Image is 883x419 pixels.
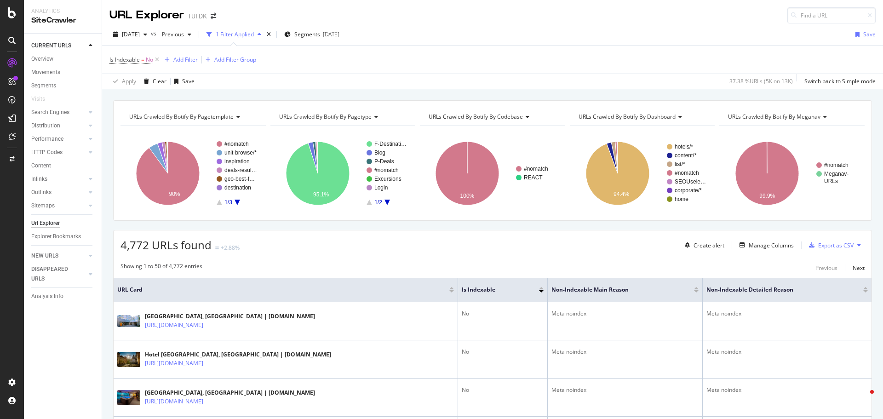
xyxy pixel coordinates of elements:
[31,148,63,157] div: HTTP Codes
[706,348,868,356] div: Meta noindex
[551,348,699,356] div: Meta noindex
[120,133,264,213] svg: A chart.
[224,184,251,191] text: destination
[31,201,55,211] div: Sitemaps
[141,56,144,63] span: =
[145,397,203,406] a: [URL][DOMAIN_NAME]
[804,77,876,85] div: Switch back to Simple mode
[852,27,876,42] button: Save
[675,187,702,194] text: corporate/*
[145,359,203,368] a: [URL][DOMAIN_NAME]
[31,68,60,77] div: Movements
[224,158,250,165] text: inspiration
[158,27,195,42] button: Previous
[706,310,868,318] div: Meta noindex
[158,30,184,38] span: Previous
[145,350,331,359] div: Hotel [GEOGRAPHIC_DATA], [GEOGRAPHIC_DATA] | [DOMAIN_NAME]
[427,109,557,124] h4: URLs Crawled By Botify By codebase
[109,27,151,42] button: [DATE]
[31,232,95,241] a: Explorer Bookmarks
[570,133,715,213] svg: A chart.
[31,54,53,64] div: Overview
[675,178,706,185] text: SEOUsele…
[31,134,86,144] a: Performance
[145,389,315,397] div: [GEOGRAPHIC_DATA], [GEOGRAPHIC_DATA] | [DOMAIN_NAME]
[215,247,219,249] img: Equal
[120,262,202,273] div: Showing 1 to 50 of 4,772 entries
[853,264,865,272] div: Next
[374,158,394,165] text: P-Deals
[815,264,837,272] div: Previous
[729,77,793,85] div: 37.38 % URLs ( 5K on 13K )
[277,109,407,124] h4: URLs Crawled By Botify By pagetype
[675,152,697,159] text: content/*
[173,56,198,63] div: Add Filter
[145,321,203,330] a: [URL][DOMAIN_NAME]
[462,286,525,294] span: Is Indexable
[31,148,86,157] a: HTTP Codes
[374,149,385,156] text: Blog
[818,241,854,249] div: Export as CSV
[31,94,54,104] a: Visits
[31,201,86,211] a: Sitemaps
[420,133,564,213] div: A chart.
[374,184,388,191] text: Login
[551,286,680,294] span: Non-Indexable Main Reason
[675,161,685,167] text: list/*
[31,188,86,197] a: Outlinks
[146,53,153,66] span: No
[31,264,78,284] div: DISAPPEARED URLS
[129,113,234,121] span: URLs Crawled By Botify By pagetemplate
[719,133,865,213] svg: A chart.
[171,74,195,89] button: Save
[614,191,629,197] text: 94.4%
[551,386,699,394] div: Meta noindex
[31,292,63,301] div: Analysis Info
[109,7,184,23] div: URL Explorer
[675,143,693,150] text: hotels/*
[323,30,339,38] div: [DATE]
[551,310,699,318] div: Meta noindex
[161,54,198,65] button: Add Filter
[153,77,166,85] div: Clear
[224,141,249,147] text: #nomatch
[31,108,69,117] div: Search Engines
[151,29,158,37] span: vs
[736,240,794,251] button: Manage Columns
[462,310,544,318] div: No
[824,178,838,184] text: URLs
[462,386,544,394] div: No
[117,352,140,367] img: main image
[224,167,257,173] text: deals-resul…
[728,113,820,121] span: URLs Crawled By Botify By meganav
[31,251,58,261] div: NEW URLS
[31,251,86,261] a: NEW URLS
[787,7,876,23] input: Find a URL
[462,348,544,356] div: No
[31,108,86,117] a: Search Engines
[117,286,447,294] span: URL Card
[211,13,216,19] div: arrow-right-arrow-left
[31,232,81,241] div: Explorer Bookmarks
[31,218,95,228] a: Url Explorer
[524,166,548,172] text: #nomatch
[122,30,140,38] span: 2025 Oct. 13th
[117,390,140,405] img: main image
[216,30,254,38] div: 1 Filter Applied
[182,77,195,85] div: Save
[31,174,47,184] div: Inlinks
[109,74,136,89] button: Apply
[579,113,676,121] span: URLs Crawled By Botify By dashboard
[31,264,86,284] a: DISAPPEARED URLS
[31,81,95,91] a: Segments
[270,133,414,213] svg: A chart.
[429,113,523,121] span: URLs Crawled By Botify By codebase
[294,30,320,38] span: Segments
[31,121,60,131] div: Distribution
[863,30,876,38] div: Save
[524,174,543,181] text: REACT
